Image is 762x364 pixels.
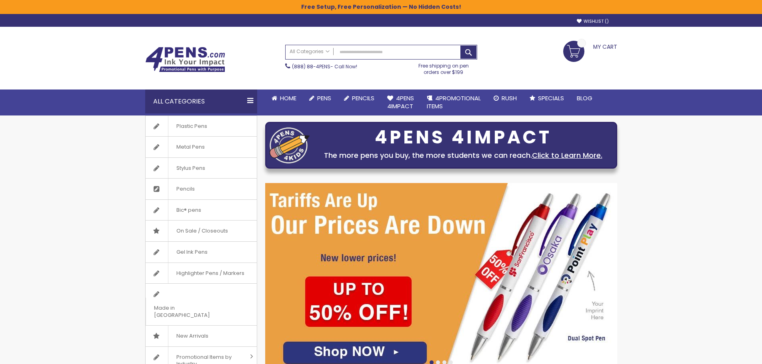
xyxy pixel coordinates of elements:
a: Rush [487,90,523,107]
span: On Sale / Closeouts [168,221,236,241]
span: Bic® pens [168,200,209,221]
a: (888) 88-4PENS [292,63,330,70]
span: Blog [577,94,592,102]
span: Highlighter Pens / Markers [168,263,252,284]
img: 4Pens Custom Pens and Promotional Products [145,47,225,72]
a: Click to Learn More. [532,150,602,160]
span: Metal Pens [168,137,213,157]
a: Plastic Pens [146,116,257,137]
a: Made in [GEOGRAPHIC_DATA] [146,284,257,325]
div: All Categories [145,90,257,113]
a: New Arrivals [146,326,257,346]
span: Specials [538,94,564,102]
img: four_pen_logo.png [270,127,310,163]
span: 4PROMOTIONAL ITEMS [427,94,481,110]
a: On Sale / Closeouts [146,221,257,241]
a: Blog [570,90,599,107]
span: Stylus Pens [168,158,213,179]
span: All Categories [290,48,330,55]
span: - Call Now! [292,63,357,70]
a: Stylus Pens [146,158,257,179]
a: Home [265,90,303,107]
a: Bic® pens [146,200,257,221]
span: Pencils [168,179,203,199]
a: Wishlist [577,18,609,24]
div: Free shipping on pen orders over $199 [410,60,477,76]
span: Rush [502,94,517,102]
a: Gel Ink Pens [146,242,257,263]
a: All Categories [286,45,334,58]
span: Pens [317,94,331,102]
span: Made in [GEOGRAPHIC_DATA] [146,298,237,325]
a: Pencils [146,179,257,199]
div: The more pens you buy, the more students we can reach. [314,150,613,161]
div: 4PENS 4IMPACT [314,129,613,146]
span: Gel Ink Pens [168,242,216,263]
span: Home [280,94,296,102]
span: 4Pens 4impact [387,94,414,110]
a: Pens [303,90,338,107]
a: Metal Pens [146,137,257,157]
span: New Arrivals [168,326,216,346]
span: Plastic Pens [168,116,215,137]
a: Pencils [338,90,381,107]
span: Pencils [352,94,374,102]
a: 4PROMOTIONALITEMS [420,90,487,115]
a: Specials [523,90,570,107]
a: Highlighter Pens / Markers [146,263,257,284]
a: 4Pens4impact [381,90,420,115]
